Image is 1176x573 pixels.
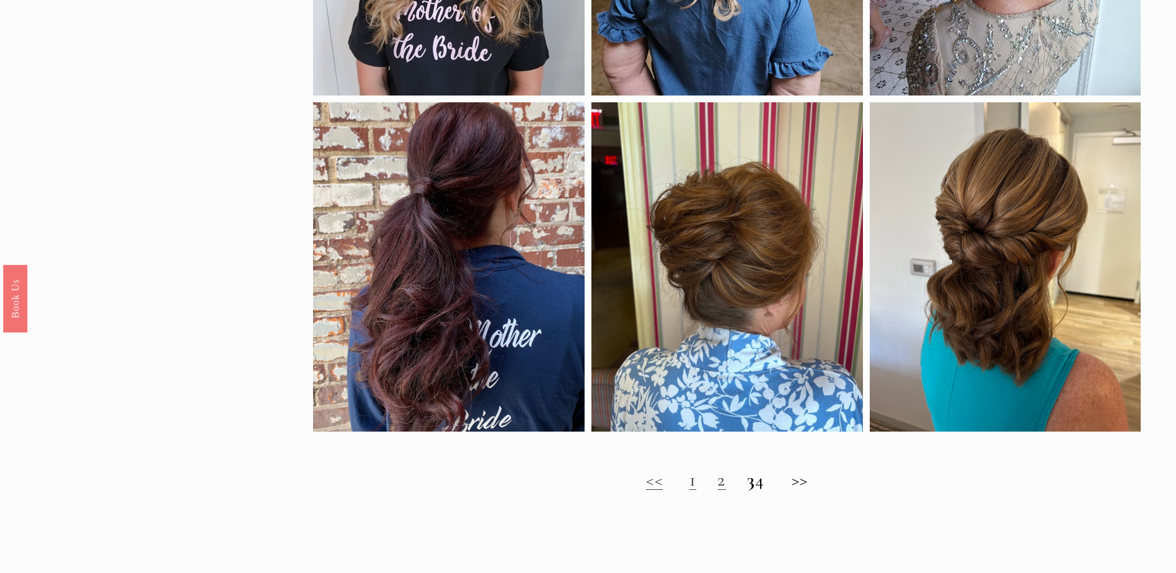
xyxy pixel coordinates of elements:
a: 1 [689,468,697,491]
a: << [646,468,663,491]
a: Book Us [3,265,27,332]
strong: 3 [747,468,756,491]
a: 2 [717,468,726,491]
h2: 4 >> [313,469,1141,491]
